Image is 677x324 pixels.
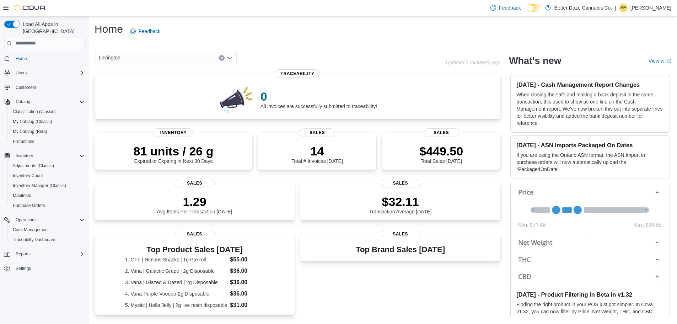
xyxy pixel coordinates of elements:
button: Inventory [13,152,36,160]
button: Reports [13,250,33,258]
span: My Catalog (Classic) [13,119,52,124]
span: Classification (Classic) [10,107,85,116]
button: Classification (Classic) [7,107,87,117]
span: Traceabilty Dashboard [10,235,85,244]
dt: 4. Vana-Purple Voodoo-2g Disposable [125,290,227,297]
span: My Catalog (Beta) [10,127,85,136]
button: Traceabilty Dashboard [7,235,87,245]
button: Purchase Orders [7,201,87,211]
a: Purchase Orders [10,201,48,210]
span: Customers [13,83,85,92]
button: Cash Management [7,225,87,235]
span: Users [13,69,85,77]
dd: $36.00 [230,290,264,298]
h2: What's new [509,55,561,67]
span: Classification (Classic) [13,109,56,115]
h3: [DATE] - Product Filtering in Beta in v1.32 [516,291,664,298]
a: View allExternal link [649,58,671,64]
button: Manifests [7,191,87,201]
h1: Home [95,22,123,36]
span: Operations [13,216,85,224]
span: Home [13,54,85,63]
a: Adjustments (Classic) [10,161,57,170]
span: Sales [175,230,215,238]
a: Feedback [127,24,163,38]
button: Inventory Count [7,171,87,181]
span: My Catalog (Classic) [10,117,85,126]
a: Home [13,54,30,63]
button: Catalog [13,97,33,106]
span: Inventory [13,152,85,160]
span: Traceability [275,69,320,78]
h3: Top Brand Sales [DATE] [356,245,445,254]
img: 0 [218,85,255,113]
button: Customers [1,82,87,92]
span: Settings [13,264,85,273]
div: Transaction Average [DATE] [369,195,432,214]
span: Sales [175,179,215,187]
a: Classification (Classic) [10,107,59,116]
span: Catalog [16,99,30,105]
a: My Catalog (Classic) [10,117,55,126]
button: Catalog [1,97,87,107]
button: Inventory [1,151,87,161]
p: When closing the safe and making a bank deposit in the same transaction, this used to show as one... [516,91,664,127]
h3: Top Product Sales [DATE] [125,245,264,254]
p: | [615,4,616,12]
span: Inventory [154,128,193,137]
span: AE [620,4,626,12]
button: My Catalog (Beta) [7,127,87,137]
p: 1.29 [157,195,232,209]
span: Operations [16,217,37,223]
button: Open list of options [227,55,232,61]
span: Inventory Manager (Classic) [10,181,85,190]
svg: External link [667,59,671,63]
span: Reports [13,250,85,258]
span: Load All Apps in [GEOGRAPHIC_DATA] [20,21,85,35]
button: Inventory Manager (Classic) [7,181,87,191]
div: Avg Items Per Transaction [DATE] [157,195,232,214]
a: My Catalog (Beta) [10,127,50,136]
button: My Catalog (Classic) [7,117,87,127]
span: Users [16,70,27,76]
span: Feedback [139,28,160,35]
button: Settings [1,263,87,273]
div: All invoices are successfully submitted to traceability! [260,89,377,109]
span: Traceabilty Dashboard [13,237,55,243]
span: Adjustments (Classic) [10,161,85,170]
dt: 5. Mystic | Hella Jelly | 2g live resin disposable [125,302,227,309]
button: Users [1,68,87,78]
h3: [DATE] - ASN Imports Packaged On Dates [516,142,664,149]
button: Reports [1,249,87,259]
span: Manifests [10,191,85,200]
button: Promotions [7,137,87,147]
a: Promotions [10,137,37,146]
span: Catalog [13,97,85,106]
button: Clear input [219,55,225,61]
span: Feedback [499,4,521,11]
h3: [DATE] - Cash Management Report Changes [516,81,664,88]
a: Manifests [10,191,34,200]
dd: $36.00 [230,278,264,287]
span: Inventory [16,153,33,159]
span: Cash Management [13,227,49,233]
p: Updated 2 minute(s) ago [446,59,500,65]
button: Home [1,53,87,64]
dt: 2. Vana | Galactic Grape | 2g Disposable [125,267,227,275]
span: Promotions [10,137,85,146]
span: Customers [16,85,36,90]
span: Promotions [13,139,34,144]
p: 0 [260,89,377,103]
button: Adjustments (Classic) [7,161,87,171]
span: Purchase Orders [10,201,85,210]
nav: Complex example [4,51,85,292]
span: Sales [381,179,420,187]
dd: $31.00 [230,301,264,309]
p: $449.50 [419,144,463,158]
span: Manifests [13,193,31,198]
span: Purchase Orders [13,203,45,208]
button: Operations [13,216,39,224]
span: Inventory Count [10,171,85,180]
p: Better Daze Cannabis Co. [554,4,612,12]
